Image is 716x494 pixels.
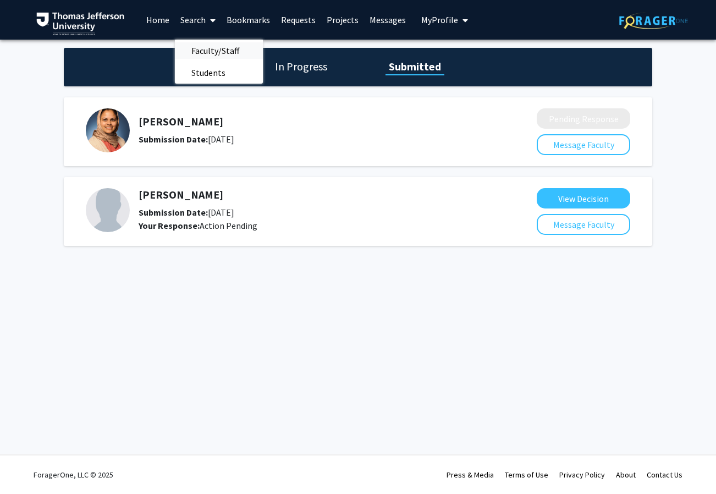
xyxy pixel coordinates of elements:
span: Students [175,62,242,84]
iframe: Chat [8,444,47,486]
button: View Decision [537,188,630,208]
a: Message Faculty [537,219,630,230]
a: Projects [321,1,364,39]
h5: [PERSON_NAME] [139,188,478,201]
img: ForagerOne Logo [619,12,688,29]
b: Your Response: [139,220,200,231]
a: About [616,470,636,480]
div: [DATE] [139,206,478,219]
a: Privacy Policy [559,470,605,480]
button: Pending Response [537,108,630,129]
div: [DATE] [139,133,478,146]
a: Home [141,1,175,39]
a: Press & Media [447,470,494,480]
a: Terms of Use [505,470,548,480]
a: Requests [276,1,321,39]
button: Message Faculty [537,134,630,155]
div: ForagerOne, LLC © 2025 [34,455,113,494]
a: Search [175,1,221,39]
img: Profile Picture [86,188,130,232]
b: Submission Date: [139,134,208,145]
img: Profile Picture [86,108,130,152]
a: Contact Us [647,470,682,480]
b: Submission Date: [139,207,208,218]
a: Messages [364,1,411,39]
a: Bookmarks [221,1,276,39]
img: Thomas Jefferson University Logo [36,12,124,35]
a: Faculty/Staff [175,42,263,59]
span: Faculty/Staff [175,40,256,62]
h5: [PERSON_NAME] [139,115,478,128]
a: Message Faculty [537,139,630,150]
span: My Profile [421,14,458,25]
div: Action Pending [139,219,478,232]
h1: In Progress [272,59,331,74]
button: Message Faculty [537,214,630,235]
a: Students [175,64,263,81]
h1: Submitted [385,59,444,74]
